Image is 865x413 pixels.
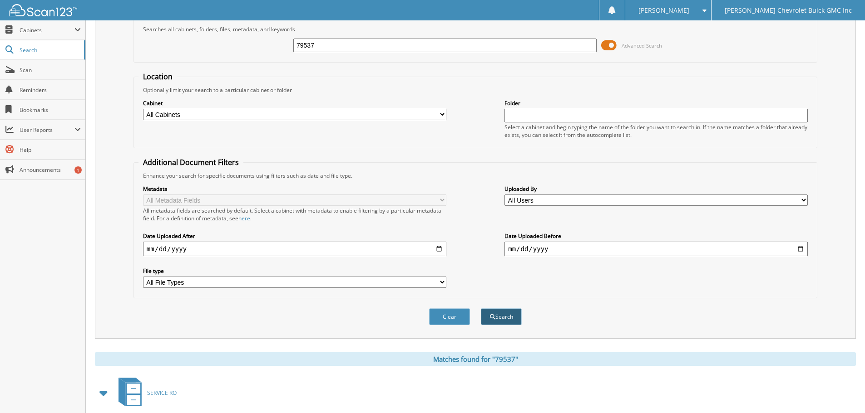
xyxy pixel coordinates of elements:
[147,389,177,397] span: SERVICE RO
[143,242,446,256] input: start
[95,352,856,366] div: Matches found for "79537"
[504,185,808,193] label: Uploaded By
[138,172,812,180] div: Enhance your search for specific documents using filters such as date and file type.
[113,375,177,411] a: SERVICE RO
[20,46,79,54] span: Search
[20,86,81,94] span: Reminders
[504,232,808,240] label: Date Uploaded Before
[143,185,446,193] label: Metadata
[20,126,74,134] span: User Reports
[20,146,81,154] span: Help
[74,166,82,174] div: 1
[429,308,470,325] button: Clear
[20,166,81,174] span: Announcements
[138,72,177,82] legend: Location
[20,106,81,114] span: Bookmarks
[20,66,81,74] span: Scan
[143,207,446,222] div: All metadata fields are searched by default. Select a cabinet with metadata to enable filtering b...
[725,8,852,13] span: [PERSON_NAME] Chevrolet Buick GMC Inc
[622,42,662,49] span: Advanced Search
[638,8,689,13] span: [PERSON_NAME]
[504,123,808,139] div: Select a cabinet and begin typing the name of the folder you want to search in. If the name match...
[504,99,808,107] label: Folder
[9,4,77,16] img: scan123-logo-white.svg
[143,232,446,240] label: Date Uploaded After
[481,308,522,325] button: Search
[238,214,250,222] a: here
[504,242,808,256] input: end
[138,157,243,167] legend: Additional Document Filters
[143,267,446,275] label: File type
[143,99,446,107] label: Cabinet
[138,86,812,94] div: Optionally limit your search to a particular cabinet or folder
[138,25,812,33] div: Searches all cabinets, folders, files, metadata, and keywords
[20,26,74,34] span: Cabinets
